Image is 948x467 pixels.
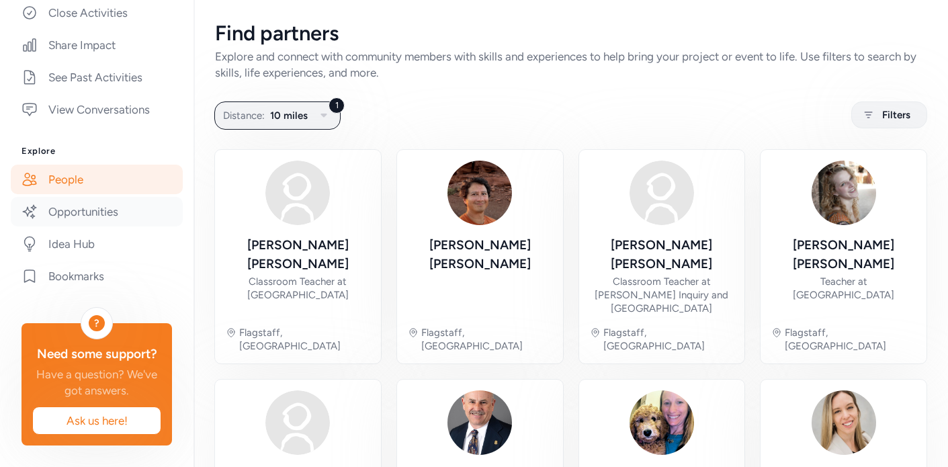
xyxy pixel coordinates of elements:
div: [PERSON_NAME] [PERSON_NAME] [226,236,370,273]
img: Avatar [265,390,330,455]
button: Ask us here! [32,407,161,435]
img: Avatar [630,390,694,455]
div: Flagstaff, [GEOGRAPHIC_DATA] [239,326,370,353]
a: View Conversations [11,95,183,124]
span: Filters [882,107,910,123]
div: Have a question? We've got answers. [32,366,161,398]
img: Avatar [447,161,512,225]
img: Avatar [265,161,330,225]
div: Need some support? [32,345,161,364]
div: Classroom Teacher at [GEOGRAPHIC_DATA] [226,275,370,302]
div: Teacher at [GEOGRAPHIC_DATA] [771,275,916,302]
div: Flagstaff, [GEOGRAPHIC_DATA] [603,326,734,353]
a: See Past Activities [11,62,183,92]
a: People [11,165,183,194]
div: Classroom Teacher at [PERSON_NAME] Inquiry and [GEOGRAPHIC_DATA] [590,275,734,315]
div: [PERSON_NAME] [PERSON_NAME] [590,236,734,273]
div: Explore and connect with community members with skills and experiences to help bring your project... [215,48,927,81]
span: Distance: [223,108,265,124]
div: 1 [329,97,345,114]
button: 1Distance:10 miles [214,101,341,130]
img: Avatar [812,161,876,225]
div: Flagstaff, [GEOGRAPHIC_DATA] [785,326,916,353]
div: ? [89,315,105,331]
div: Find partners [215,22,927,46]
div: [PERSON_NAME] [PERSON_NAME] [408,236,552,273]
img: Avatar [812,390,876,455]
div: [PERSON_NAME] [PERSON_NAME] [771,236,916,273]
a: Opportunities [11,197,183,226]
span: Ask us here! [44,413,150,429]
img: Avatar [630,161,694,225]
a: Bookmarks [11,261,183,291]
a: Idea Hub [11,229,183,259]
div: Flagstaff, [GEOGRAPHIC_DATA] [421,326,552,353]
span: 10 miles [270,108,308,124]
img: Avatar [447,390,512,455]
h3: Explore [21,146,172,157]
a: Share Impact [11,30,183,60]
